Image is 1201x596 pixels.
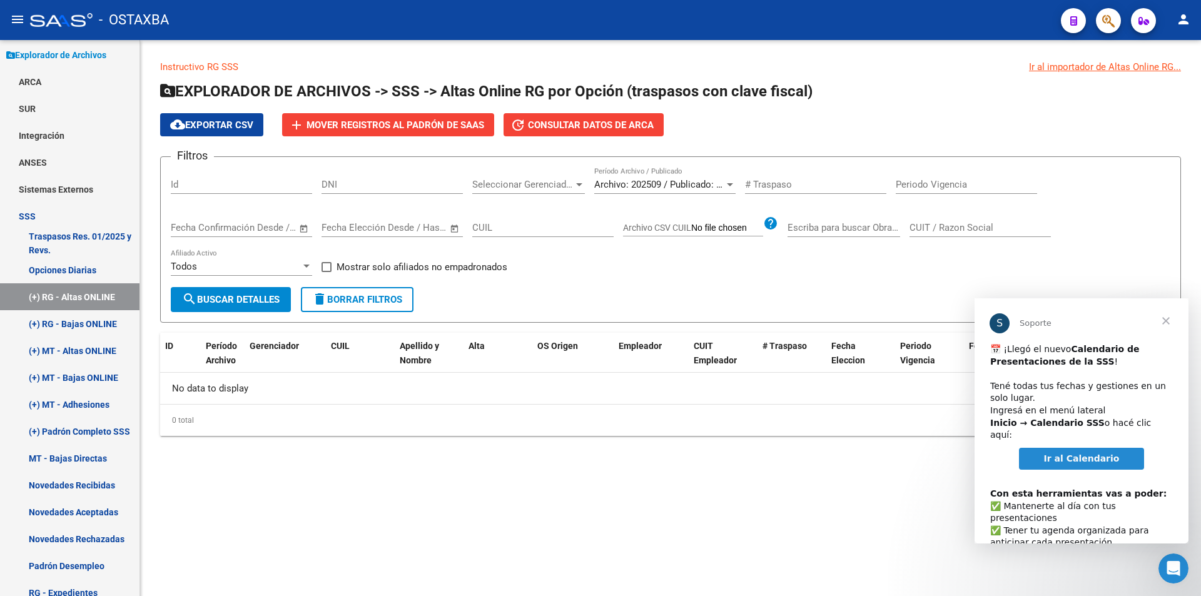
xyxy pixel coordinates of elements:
[594,179,746,190] span: Archivo: 202509 / Publicado: 202508
[619,341,662,351] span: Empleador
[16,190,192,200] b: Con esta herramientas vas a poder:
[171,261,197,272] span: Todos
[297,221,312,236] button: Open calendar
[6,48,106,62] span: Explorador de Archivos
[826,333,895,388] datatable-header-cell: Fecha Eleccion
[99,6,169,34] span: - OSTAXBA
[322,222,372,233] input: Fecha inicio
[964,333,1058,388] datatable-header-cell: Fec. Confirmación
[312,294,402,305] span: Borrar Filtros
[182,291,197,306] mat-icon: search
[171,222,221,233] input: Fecha inicio
[758,333,826,388] datatable-header-cell: # Traspaso
[504,113,664,136] button: Consultar datos de ARCA
[326,333,395,388] datatable-header-cell: CUIL
[464,333,532,388] datatable-header-cell: Alta
[170,117,185,132] mat-icon: cloud_download
[289,118,304,133] mat-icon: add
[528,119,654,131] span: Consultar datos de ARCA
[233,222,293,233] input: Fecha fin
[614,333,689,388] datatable-header-cell: Empleador
[245,333,326,388] datatable-header-cell: Gerenciador
[160,61,238,73] a: Instructivo RG SSS
[763,216,778,231] mat-icon: help
[171,147,214,164] h3: Filtros
[532,333,614,388] datatable-header-cell: OS Origen
[171,287,291,312] button: Buscar Detalles
[448,221,462,236] button: Open calendar
[170,119,253,131] span: Exportar CSV
[16,177,198,336] div: ​✅ Mantenerte al día con tus presentaciones ✅ Tener tu agenda organizada para anticipar cada pres...
[472,179,574,190] span: Seleccionar Gerenciador
[10,12,25,27] mat-icon: menu
[206,341,237,365] span: Período Archivo
[689,333,758,388] datatable-header-cell: CUIT Empleador
[182,294,280,305] span: Buscar Detalles
[201,333,245,388] datatable-header-cell: Período Archivo
[307,119,484,131] span: Mover registros al PADRÓN de SAAS
[510,118,525,133] mat-icon: update
[160,373,1181,404] div: No data to display
[165,341,173,351] span: ID
[337,260,507,275] span: Mostrar solo afiliados no empadronados
[831,341,865,365] span: Fecha Eleccion
[537,341,578,351] span: OS Origen
[301,287,413,312] button: Borrar Filtros
[1029,60,1181,74] div: Ir al importador de Altas Online RG...
[160,333,201,388] datatable-header-cell: ID
[900,341,935,365] span: Periodo Vigencia
[969,341,1041,351] span: Fec. Confirmación
[895,333,964,388] datatable-header-cell: Periodo Vigencia
[1158,553,1188,583] iframe: Intercom live chat
[623,223,691,233] span: Archivo CSV CUIL
[160,405,1181,436] div: 0 total
[282,113,494,136] button: Mover registros al PADRÓN de SAAS
[312,291,327,306] mat-icon: delete
[160,83,813,100] span: EXPLORADOR DE ARCHIVOS -> SSS -> Altas Online RG por Opción (traspasos con clave fiscal)
[469,341,485,351] span: Alta
[1176,12,1191,27] mat-icon: person
[331,341,350,351] span: CUIL
[395,333,464,388] datatable-header-cell: Apellido y Nombre
[160,113,263,136] button: Exportar CSV
[383,222,444,233] input: Fecha fin
[763,341,807,351] span: # Traspaso
[691,223,763,234] input: Archivo CSV CUIL
[400,341,439,365] span: Apellido y Nombre
[975,298,1188,543] iframe: Intercom live chat mensaje
[250,341,299,351] span: Gerenciador
[694,341,737,365] span: CUIT Empleador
